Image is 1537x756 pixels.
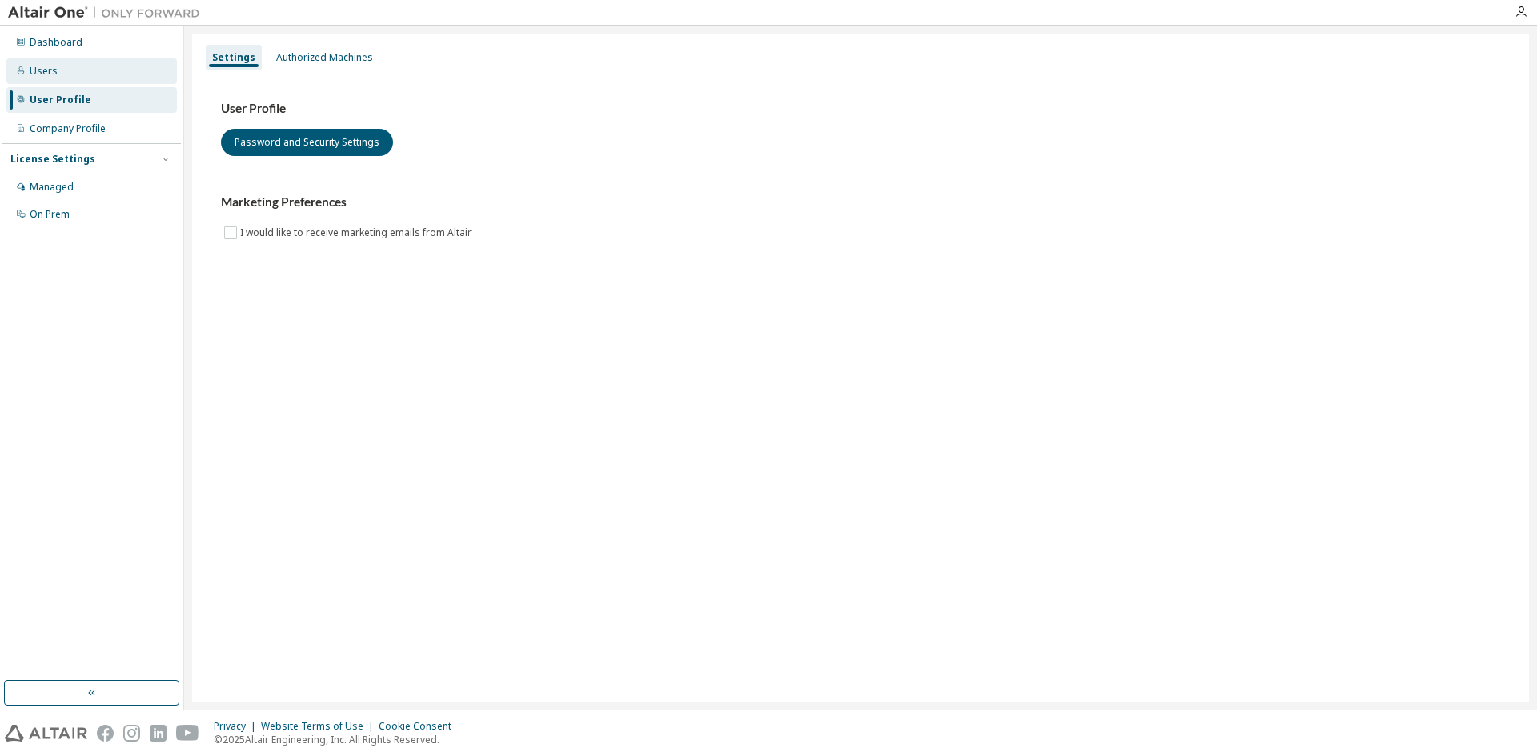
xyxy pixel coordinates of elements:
div: User Profile [30,94,91,106]
div: Users [30,65,58,78]
img: instagram.svg [123,725,140,742]
img: youtube.svg [176,725,199,742]
img: Altair One [8,5,208,21]
div: Managed [30,181,74,194]
div: Privacy [214,720,261,733]
img: facebook.svg [97,725,114,742]
div: Cookie Consent [379,720,461,733]
button: Password and Security Settings [221,129,393,156]
label: I would like to receive marketing emails from Altair [240,223,475,242]
img: altair_logo.svg [5,725,87,742]
div: Website Terms of Use [261,720,379,733]
p: © 2025 Altair Engineering, Inc. All Rights Reserved. [214,733,461,746]
div: License Settings [10,153,95,166]
img: linkedin.svg [150,725,167,742]
h3: Marketing Preferences [221,194,1500,210]
div: Authorized Machines [276,51,373,64]
div: Settings [212,51,255,64]
h3: User Profile [221,101,1500,117]
div: Dashboard [30,36,82,49]
div: Company Profile [30,122,106,135]
div: On Prem [30,208,70,221]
